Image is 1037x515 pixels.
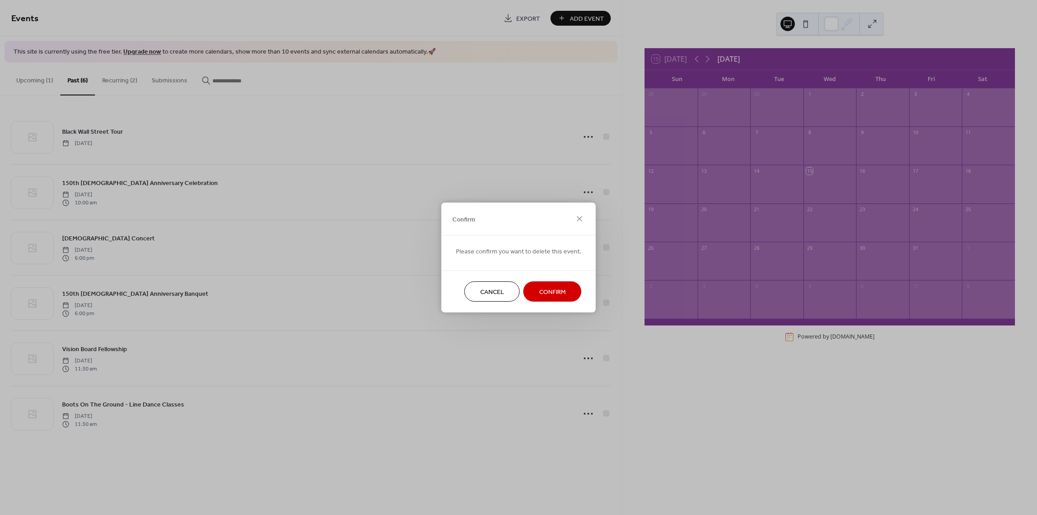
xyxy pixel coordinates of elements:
span: Cancel [480,288,504,297]
span: Confirm [452,215,475,224]
span: Please confirm you want to delete this event. [456,247,582,257]
button: Cancel [464,281,520,302]
button: Confirm [523,281,582,302]
span: Confirm [539,288,566,297]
